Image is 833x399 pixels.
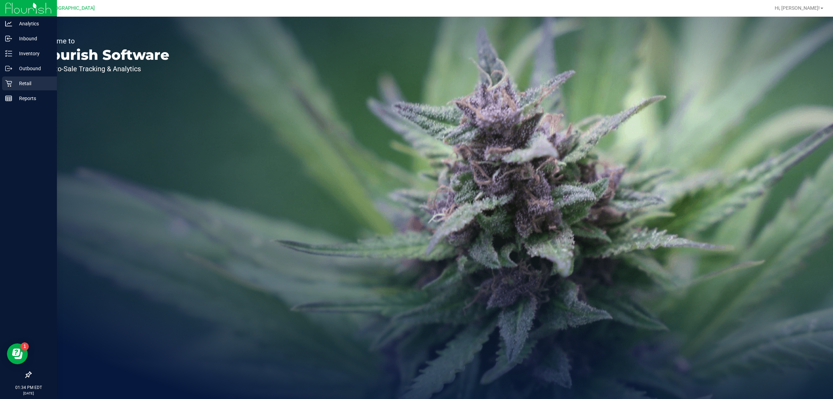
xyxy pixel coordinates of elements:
p: Seed-to-Sale Tracking & Analytics [37,65,169,72]
p: Flourish Software [37,48,169,62]
inline-svg: Analytics [5,20,12,27]
inline-svg: Retail [5,80,12,87]
inline-svg: Inbound [5,35,12,42]
inline-svg: Reports [5,95,12,102]
iframe: Resource center unread badge [20,342,29,351]
p: Analytics [12,19,54,28]
p: Outbound [12,64,54,73]
p: Inventory [12,49,54,58]
p: Welcome to [37,38,169,44]
span: [GEOGRAPHIC_DATA] [47,5,95,11]
p: [DATE] [3,391,54,396]
p: Inbound [12,34,54,43]
p: 01:34 PM EDT [3,384,54,391]
p: Retail [12,79,54,88]
inline-svg: Inventory [5,50,12,57]
iframe: Resource center [7,343,28,364]
inline-svg: Outbound [5,65,12,72]
span: Hi, [PERSON_NAME]! [775,5,820,11]
p: Reports [12,94,54,103]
